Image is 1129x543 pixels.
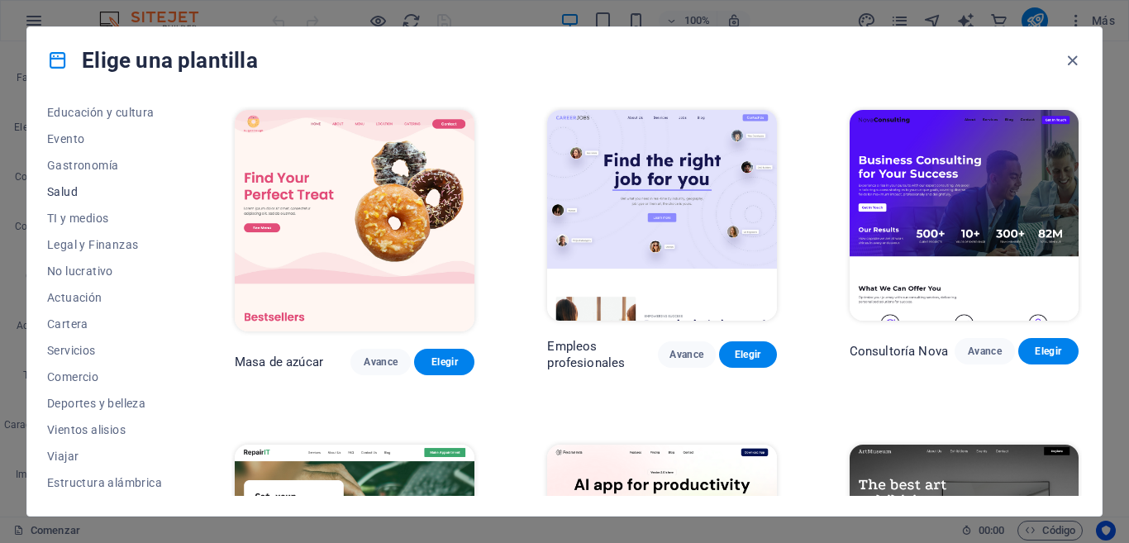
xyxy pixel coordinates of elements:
[47,132,84,145] font: Evento
[431,356,458,368] font: Elegir
[547,110,776,321] img: Empleos profesionales
[47,370,98,383] font: Comercio
[669,349,703,360] font: Avance
[850,344,948,359] font: Consultoría Nova
[47,390,162,417] button: Deportes y belleza
[47,284,162,311] button: Actuación
[47,106,155,119] font: Educación y cultura
[47,337,162,364] button: Servicios
[1018,338,1079,364] button: Elegir
[1035,345,1061,357] font: Elegir
[364,356,398,368] font: Avance
[547,339,625,370] font: Empleos profesionales
[47,205,162,231] button: TI y medios
[47,212,108,225] font: TI y medios
[47,231,162,258] button: Legal y Finanzas
[47,238,138,251] font: Legal y Finanzas
[350,349,411,375] button: Avance
[47,443,162,469] button: Viajar
[414,349,474,375] button: Elegir
[47,99,162,126] button: Educación y cultura
[47,450,79,463] font: Viajar
[658,341,716,368] button: Avance
[47,423,126,436] font: Vientos alisios
[47,476,162,489] font: Estructura alámbrica
[47,152,162,179] button: Gastronomía
[47,291,102,304] font: Actuación
[47,417,162,443] button: Vientos alisios
[82,48,258,73] font: Elige una plantilla
[235,110,474,331] img: Masa de azúcar
[47,311,162,337] button: Cartera
[47,469,162,496] button: Estructura alámbrica
[719,341,777,368] button: Elegir
[47,317,88,331] font: Cartera
[47,159,118,172] font: Gastronomía
[735,349,761,360] font: Elegir
[47,258,162,284] button: No lucrativo
[47,344,96,357] font: Servicios
[955,338,1015,364] button: Avance
[47,179,162,205] button: Salud
[968,345,1002,357] font: Avance
[850,110,1079,321] img: Consultoría Nova
[235,355,323,369] font: Masa de azúcar
[47,364,162,390] button: Comercio
[47,185,78,198] font: Salud
[47,264,113,278] font: No lucrativo
[47,126,162,152] button: Evento
[47,397,145,410] font: Deportes y belleza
